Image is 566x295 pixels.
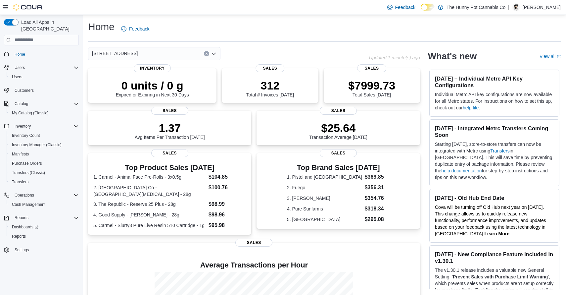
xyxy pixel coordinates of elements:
dt: 4. Pure Sunfarms [287,206,362,212]
dt: 2. [GEOGRAPHIC_DATA] Co - [GEOGRAPHIC_DATA][MEDICAL_DATA] - 28g [93,184,206,198]
button: Transfers [7,177,81,187]
a: Inventory Count [9,132,43,140]
svg: External link [557,55,561,59]
span: [STREET_ADDRESS] [92,49,138,57]
span: Inventory Manager (Classic) [12,142,62,147]
a: Dashboards [7,222,81,232]
h3: [DATE] – Individual Metrc API Key Configurations [435,75,554,88]
a: Feedback [118,22,152,35]
button: Users [7,72,81,82]
input: Dark Mode [421,4,435,11]
h4: Average Transactions per Hour [93,261,415,269]
p: Starting [DATE], store-to-store transfers can now be integrated with Metrc using in [GEOGRAPHIC_D... [435,141,554,181]
nav: Complex example [4,47,79,272]
p: $7999.73 [348,79,395,92]
span: Dashboards [9,223,79,231]
button: Inventory [12,122,33,130]
button: Reports [1,213,81,222]
button: Users [12,64,27,72]
span: Settings [15,247,29,253]
button: Manifests [7,149,81,159]
dd: $98.99 [209,200,246,208]
dd: $98.96 [209,211,246,219]
p: [PERSON_NAME] [523,3,561,11]
dd: $369.85 [365,173,390,181]
a: Reports [9,232,28,240]
span: Inventory Count [12,133,40,138]
button: My Catalog (Classic) [7,108,81,118]
span: Sales [235,239,272,247]
span: Inventory [12,122,79,130]
span: Inventory Manager (Classic) [9,141,79,149]
span: Cash Management [12,202,45,207]
button: Reports [7,232,81,241]
button: Open list of options [211,51,216,56]
h3: Top Product Sales [DATE] [93,164,246,172]
span: Reports [12,234,26,239]
a: Settings [12,246,31,254]
span: Load All Apps in [GEOGRAPHIC_DATA] [19,19,79,32]
dt: 4. Good Supply - [PERSON_NAME] - 28g [93,211,206,218]
button: Operations [1,191,81,200]
dt: 1. Carmel - Animal Face Pre-Rolls - 3x0.5g [93,174,206,180]
a: Home [12,50,28,58]
span: Cash Management [9,201,79,208]
div: Expired or Expiring in Next 30 Days [116,79,189,97]
a: Transfers [490,148,510,153]
span: Sales [320,107,357,115]
p: The Hunny Pot Cannabis Co [447,3,505,11]
h1: Home [88,20,115,33]
span: Sales [151,149,188,157]
span: Home [15,52,25,57]
p: | [508,3,509,11]
h3: [DATE] - Integrated Metrc Transfers Coming Soon [435,125,554,138]
div: Total Sales [DATE] [348,79,395,97]
button: Reports [12,214,31,222]
dd: $354.76 [365,194,390,202]
span: Dashboards [12,224,38,230]
p: Individual Metrc API key configurations are now available for all Metrc states. For instructions ... [435,91,554,111]
button: Purchase Orders [7,159,81,168]
span: Sales [357,64,386,72]
button: Catalog [1,99,81,108]
span: Settings [12,246,79,254]
span: Reports [12,214,79,222]
span: Reports [9,232,79,240]
div: Total # Invoices [DATE] [246,79,294,97]
dd: $356.31 [365,184,390,192]
dd: $318.34 [365,205,390,213]
button: Inventory [1,122,81,131]
a: help documentation [441,168,482,173]
p: 0 units / 0 g [116,79,189,92]
button: Home [1,49,81,59]
span: Transfers [12,179,28,185]
span: Sales [256,64,284,72]
dt: 3. [PERSON_NAME] [287,195,362,202]
span: Transfers (Classic) [12,170,45,175]
dt: 1. Pistol and [GEOGRAPHIC_DATA] [287,174,362,180]
button: Users [1,63,81,72]
a: Learn More [484,231,509,236]
span: Users [9,73,79,81]
a: Transfers [9,178,31,186]
a: Manifests [9,150,31,158]
p: $25.64 [309,121,367,135]
a: Transfers (Classic) [9,169,48,177]
span: Users [15,65,25,70]
span: Inventory Count [9,132,79,140]
span: Manifests [9,150,79,158]
span: Users [12,74,22,80]
span: Reports [15,215,28,220]
span: My Catalog (Classic) [12,110,49,116]
a: My Catalog (Classic) [9,109,51,117]
span: Users [12,64,79,72]
button: Operations [12,191,37,199]
span: Catalog [15,101,28,106]
span: Feedback [129,26,149,32]
div: Avg Items Per Transaction [DATE] [135,121,205,140]
span: Operations [15,193,34,198]
button: Inventory Manager (Classic) [7,140,81,149]
span: Feedback [395,4,415,11]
